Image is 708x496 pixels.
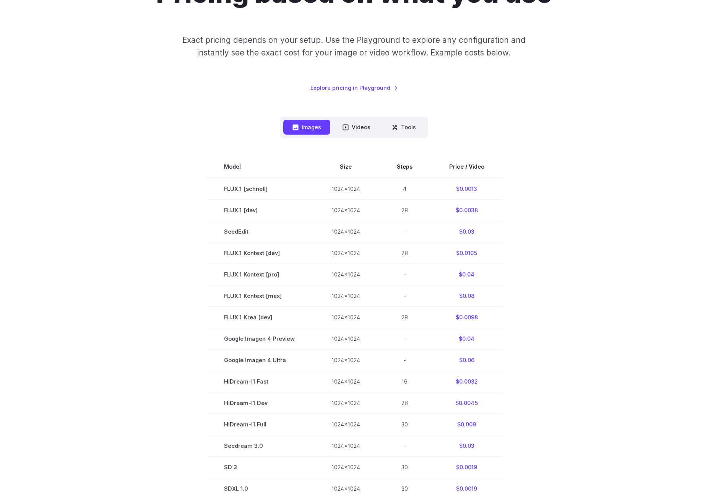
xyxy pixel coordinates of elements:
td: HiDream-I1 Dev [206,392,313,413]
td: 1024x1024 [313,371,378,392]
td: - [378,221,431,242]
td: 1024x1024 [313,306,378,328]
td: $0.0098 [431,306,503,328]
td: 1024x1024 [313,242,378,263]
td: 1024x1024 [313,414,378,435]
td: 1024x1024 [313,263,378,285]
td: 16 [378,371,431,392]
td: 1024x1024 [313,349,378,371]
td: 1024x1024 [313,435,378,457]
td: 1024x1024 [313,178,378,200]
td: SeedEdit [206,221,313,242]
td: 1024x1024 [313,221,378,242]
td: $0.06 [431,349,503,371]
td: HiDream-I1 Full [206,414,313,435]
td: 4 [378,178,431,200]
td: 30 [378,457,431,478]
td: - [378,285,431,306]
td: FLUX.1 [dev] [206,199,313,221]
button: Images [283,120,330,135]
th: Model [206,156,313,177]
td: $0.0038 [431,199,503,221]
td: $0.0045 [431,392,503,413]
a: Explore pricing in Playground [310,83,398,92]
td: 1024x1024 [313,328,378,349]
td: $0.03 [431,435,503,457]
button: Tools [383,120,425,135]
td: 1024x1024 [313,457,378,478]
td: 28 [378,199,431,221]
td: 28 [378,392,431,413]
td: 30 [378,414,431,435]
td: FLUX.1 [schnell] [206,178,313,200]
td: 1024x1024 [313,199,378,221]
td: 28 [378,306,431,328]
td: 1024x1024 [313,392,378,413]
td: $0.04 [431,263,503,285]
td: Google Imagen 4 Ultra [206,349,313,371]
td: - [378,328,431,349]
td: FLUX.1 Kontext [pro] [206,263,313,285]
td: - [378,435,431,457]
td: $0.04 [431,328,503,349]
td: - [378,349,431,371]
td: FLUX.1 Krea [dev] [206,306,313,328]
td: $0.009 [431,414,503,435]
td: - [378,263,431,285]
td: 28 [378,242,431,263]
td: $0.03 [431,221,503,242]
p: Exact pricing depends on your setup. Use the Playground to explore any configuration and instantl... [168,34,540,59]
th: Steps [378,156,431,177]
td: Google Imagen 4 Preview [206,328,313,349]
th: Size [313,156,378,177]
td: SD 3 [206,457,313,478]
td: Seedream 3.0 [206,435,313,457]
td: $0.0019 [431,457,503,478]
td: FLUX.1 Kontext [dev] [206,242,313,263]
td: $0.0013 [431,178,503,200]
td: HiDream-I1 Fast [206,371,313,392]
td: 1024x1024 [313,285,378,306]
th: Price / Video [431,156,503,177]
button: Videos [333,120,380,135]
td: $0.0105 [431,242,503,263]
td: $0.08 [431,285,503,306]
td: FLUX.1 Kontext [max] [206,285,313,306]
td: $0.0032 [431,371,503,392]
